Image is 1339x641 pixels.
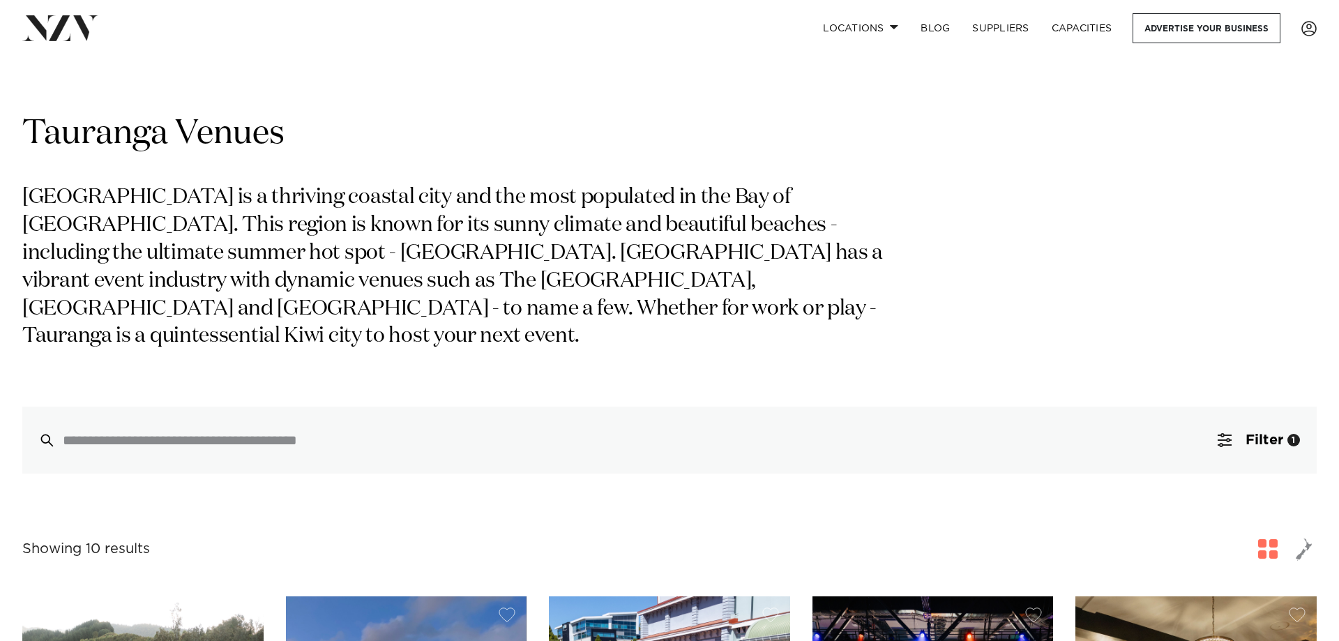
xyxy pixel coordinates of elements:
[909,13,961,43] a: BLOG
[1287,434,1300,446] div: 1
[961,13,1040,43] a: SUPPLIERS
[812,13,909,43] a: Locations
[22,112,1317,156] h1: Tauranga Venues
[1201,407,1317,474] button: Filter1
[22,538,150,560] div: Showing 10 results
[22,15,98,40] img: nzv-logo.png
[1246,433,1283,447] span: Filter
[22,184,884,351] p: [GEOGRAPHIC_DATA] is a thriving coastal city and the most populated in the Bay of [GEOGRAPHIC_DAT...
[1133,13,1280,43] a: Advertise your business
[1041,13,1124,43] a: Capacities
